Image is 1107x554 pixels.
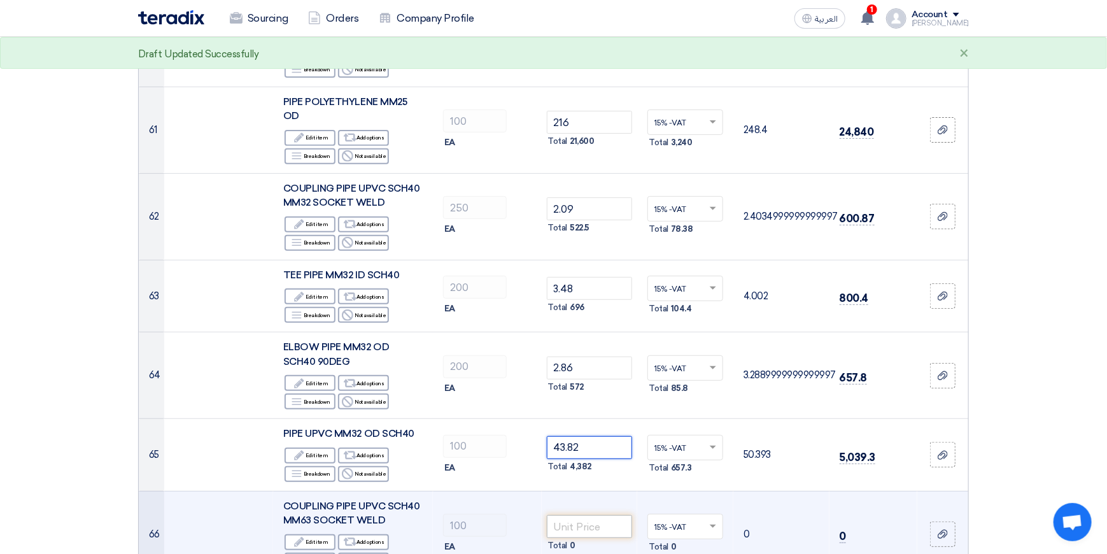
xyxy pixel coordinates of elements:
[570,301,584,314] span: 696
[283,501,420,527] span: COUPLING PIPE UPVC SCH40 MM63 SOCKET WELD
[647,355,723,381] ng-select: VAT
[886,8,906,29] img: profile_test.png
[338,130,389,146] div: Add options
[671,302,692,315] span: 104.4
[733,260,829,332] td: 4.002
[959,46,969,62] div: ×
[443,276,507,299] input: RFQ_STEP1.ITEMS.2.AMOUNT_TITLE
[840,125,874,139] span: 24,840
[794,8,845,29] button: العربية
[338,62,389,78] div: Not available
[338,148,389,164] div: Not available
[283,341,389,367] span: ELBOW PIPE MM32 OD SCH40 90DEG
[733,173,829,260] td: 2.4034999999999997
[548,222,568,234] span: Total
[298,4,369,32] a: Orders
[671,541,677,553] span: 0
[138,47,259,62] div: Draft Updated Successfully
[444,223,455,236] span: EA
[285,62,335,78] div: Breakdown
[547,436,633,459] input: Unit Price
[649,302,668,315] span: Total
[649,541,668,553] span: Total
[443,196,507,219] input: RFQ_STEP1.ITEMS.2.AMOUNT_TITLE
[139,260,164,332] td: 63
[338,288,389,304] div: Add options
[285,288,335,304] div: Edit item
[285,534,335,550] div: Edit item
[444,136,455,149] span: EA
[570,460,591,473] span: 4,382
[840,371,868,385] span: 657.8
[138,10,204,25] img: Teradix logo
[338,466,389,482] div: Not available
[548,381,568,394] span: Total
[840,451,876,464] span: 5,039.3
[570,381,584,394] span: 572
[285,394,335,409] div: Breakdown
[285,448,335,464] div: Edit item
[338,235,389,251] div: Not available
[649,223,668,236] span: Total
[647,276,723,301] ng-select: VAT
[647,435,723,460] ng-select: VAT
[338,534,389,550] div: Add options
[369,4,484,32] a: Company Profile
[649,136,668,149] span: Total
[338,394,389,409] div: Not available
[443,355,507,378] input: RFQ_STEP1.ITEMS.2.AMOUNT_TITLE
[733,419,829,492] td: 50.393
[547,111,633,134] input: Unit Price
[139,419,164,492] td: 65
[548,135,568,148] span: Total
[548,301,568,314] span: Total
[443,435,507,458] input: RFQ_STEP1.ITEMS.2.AMOUNT_TITLE
[733,332,829,419] td: 3.2889999999999997
[840,530,847,543] span: 0
[338,307,389,323] div: Not available
[649,462,668,474] span: Total
[671,462,692,474] span: 657.3
[547,197,633,220] input: Unit Price
[671,382,688,395] span: 85.8
[338,448,389,464] div: Add options
[283,269,399,281] span: TEE PIPE MM32 ID SCH40
[647,196,723,222] ng-select: VAT
[671,223,693,236] span: 78.38
[285,466,335,482] div: Breakdown
[443,514,507,537] input: RFQ_STEP1.ITEMS.2.AMOUNT_TITLE
[139,87,164,173] td: 61
[285,235,335,251] div: Breakdown
[285,217,335,232] div: Edit item
[285,130,335,146] div: Edit item
[671,136,693,149] span: 3,240
[338,217,389,232] div: Add options
[547,357,633,380] input: Unit Price
[548,460,568,473] span: Total
[840,212,875,225] span: 600.87
[548,539,568,552] span: Total
[733,87,829,173] td: 248.4
[570,539,575,552] span: 0
[1054,503,1092,541] a: Open chat
[547,515,633,538] input: Unit Price
[285,148,335,164] div: Breakdown
[285,307,335,323] div: Breakdown
[220,4,298,32] a: Sourcing
[444,462,455,474] span: EA
[912,10,948,20] div: Account
[444,382,455,395] span: EA
[285,375,335,391] div: Edit item
[912,20,969,27] div: [PERSON_NAME]
[815,15,838,24] span: العربية
[338,375,389,391] div: Add options
[283,428,414,439] span: PIPE UPVC MM32 OD SCH40
[139,332,164,419] td: 64
[547,277,633,300] input: Unit Price
[867,4,877,15] span: 1
[649,382,668,395] span: Total
[139,173,164,260] td: 62
[647,110,723,135] ng-select: VAT
[283,183,420,209] span: COUPLING PIPE UPVC SCH40 MM32 SOCKET WELD
[840,292,869,305] span: 800.4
